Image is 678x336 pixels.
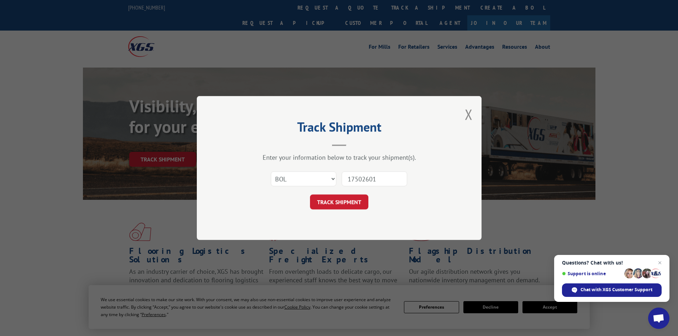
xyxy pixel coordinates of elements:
[656,258,664,267] span: Close chat
[342,171,407,186] input: Number(s)
[465,105,473,124] button: Close modal
[648,308,669,329] div: Open chat
[232,153,446,161] div: Enter your information below to track your shipment(s).
[562,271,622,276] span: Support is online
[562,260,662,266] span: Questions? Chat with us!
[580,287,652,293] span: Chat with XGS Customer Support
[310,194,368,209] button: TRACK SHIPMENT
[232,122,446,135] h2: Track Shipment
[562,283,662,297] div: Chat with XGS Customer Support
